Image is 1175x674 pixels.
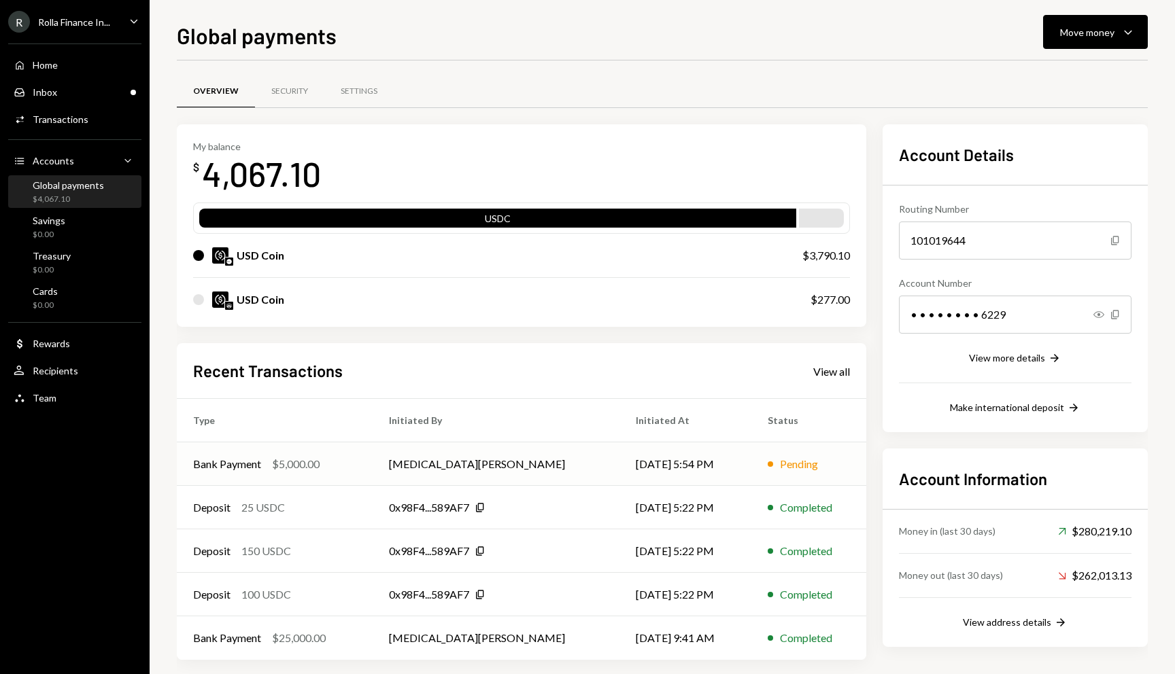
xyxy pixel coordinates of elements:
div: Bank Payment [193,630,261,646]
div: 150 USDC [241,543,291,559]
div: Savings [33,215,65,226]
div: Rewards [33,338,70,349]
div: USDC [199,211,796,230]
td: [MEDICAL_DATA][PERSON_NAME] [373,442,619,486]
a: Cards$0.00 [8,281,141,314]
a: Savings$0.00 [8,211,141,243]
img: USDC [212,291,228,308]
div: $0.00 [33,229,65,241]
div: $0.00 [33,264,71,276]
div: Settings [341,86,377,97]
div: Accounts [33,155,74,166]
a: Home [8,52,141,77]
div: $4,067.10 [33,194,104,205]
th: Initiated At [619,399,751,442]
div: Team [33,392,56,404]
div: Cards [33,285,58,297]
div: USD Coin [237,291,284,308]
div: View all [813,365,850,378]
div: Transactions [33,113,88,125]
div: Recipients [33,365,78,376]
a: View all [813,363,850,378]
div: $262,013.13 [1058,567,1131,584]
a: Global payments$4,067.10 [8,175,141,208]
a: Overview [177,74,255,109]
img: arbitrum-mainnet [225,302,233,310]
div: Bank Payment [193,456,261,472]
div: Rolla Finance In... [38,16,110,28]
td: [DATE] 5:22 PM [619,529,751,573]
div: $ [193,160,199,174]
img: USDC [212,247,228,264]
a: Recipients [8,358,141,383]
div: Home [33,59,58,71]
div: Deposit [193,586,231,603]
div: My balance [193,141,321,152]
div: Completed [780,499,832,516]
div: Money out (last 30 days) [899,568,1003,582]
a: Settings [324,74,394,109]
button: Make international deposit [950,401,1080,416]
div: Routing Number [899,202,1131,216]
h2: Account Information [899,467,1131,490]
div: Inbox [33,86,57,98]
td: [DATE] 5:54 PM [619,442,751,486]
div: 0x98F4...589AF7 [389,499,469,516]
div: 0x98F4...589AF7 [389,586,469,603]
div: R [8,11,30,33]
a: Rewards [8,331,141,355]
div: $3,790.10 [802,247,850,264]
div: $280,219.10 [1058,523,1131,539]
div: Deposit [193,543,231,559]
div: Completed [780,586,832,603]
div: Global payments [33,179,104,191]
th: Initiated By [373,399,619,442]
div: 25 USDC [241,499,285,516]
a: Inbox [8,79,141,104]
div: Deposit [193,499,231,516]
div: Completed [780,543,832,559]
td: [DATE] 5:22 PM [619,486,751,529]
div: View address details [963,616,1051,628]
div: 0x98F4...589AF7 [389,543,469,559]
h2: Recent Transactions [193,359,343,382]
a: Accounts [8,148,141,173]
div: • • • • • • • • 6229 [899,296,1131,334]
a: Team [8,385,141,410]
td: [MEDICAL_DATA][PERSON_NAME] [373,616,619,660]
div: $25,000.00 [272,630,326,646]
a: Security [255,74,324,109]
a: Transactions [8,107,141,131]
div: $5,000.00 [272,456,320,472]
div: 101019644 [899,221,1131,260]
div: Overview [193,86,239,97]
div: Account Number [899,276,1131,290]
div: View more details [969,352,1045,363]
td: [DATE] 9:41 AM [619,616,751,660]
button: View more details [969,351,1061,366]
div: $0.00 [33,300,58,311]
div: $277.00 [811,291,850,308]
div: 4,067.10 [202,152,321,195]
button: View address details [963,616,1068,631]
h1: Global payments [177,22,337,49]
div: Move money [1060,25,1114,39]
div: Money in (last 30 days) [899,524,995,538]
th: Status [751,399,866,442]
div: USD Coin [237,247,284,264]
a: Treasury$0.00 [8,246,141,279]
div: Security [271,86,308,97]
td: [DATE] 5:22 PM [619,573,751,616]
div: Treasury [33,250,71,262]
div: Make international deposit [950,402,1064,413]
div: Pending [780,456,818,472]
div: Completed [780,630,832,646]
h2: Account Details [899,143,1131,166]
div: 100 USDC [241,586,291,603]
img: base-mainnet [225,258,233,266]
th: Type [177,399,373,442]
button: Move money [1043,15,1148,49]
